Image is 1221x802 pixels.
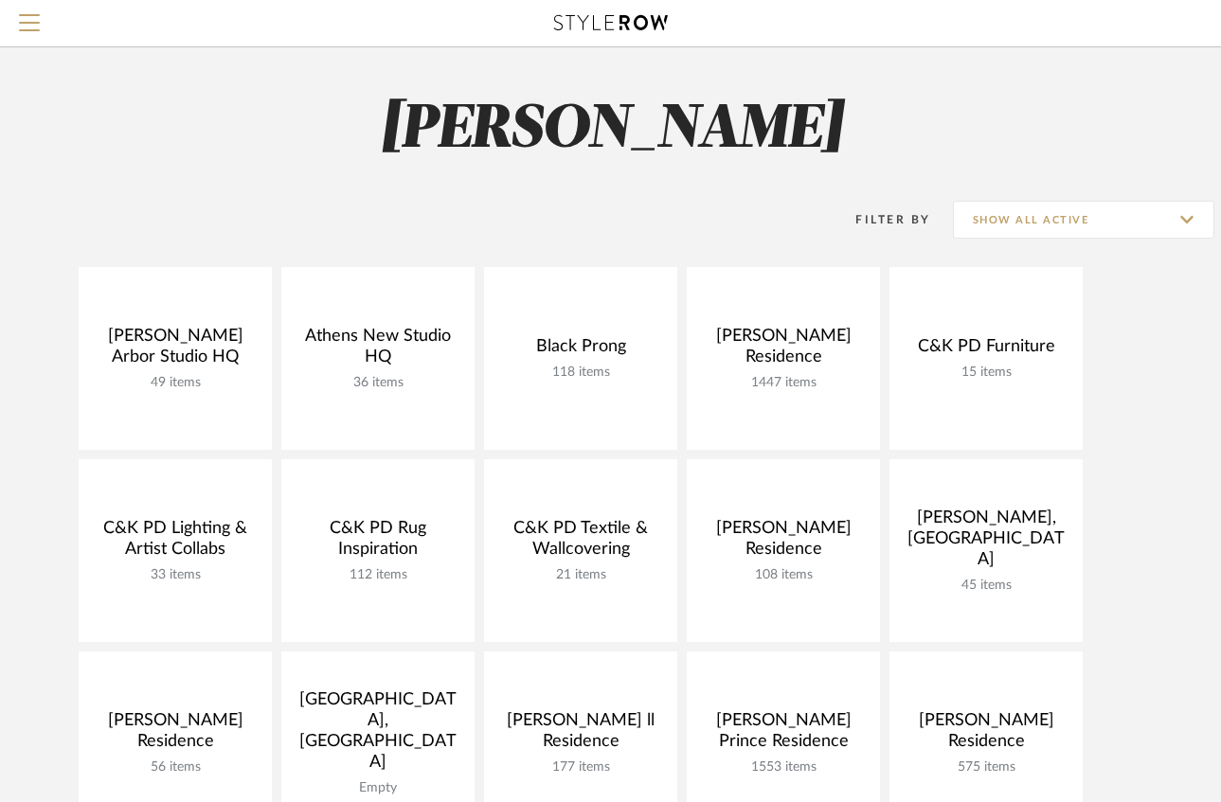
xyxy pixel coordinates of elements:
[702,518,865,567] div: [PERSON_NAME] Residence
[296,518,459,567] div: C&K PD Rug Inspiration
[702,326,865,375] div: [PERSON_NAME] Residence
[94,518,257,567] div: C&K PD Lighting & Artist Collabs
[702,567,865,583] div: 108 items
[905,759,1068,775] div: 575 items
[296,375,459,391] div: 36 items
[94,759,257,775] div: 56 items
[296,689,459,780] div: [GEOGRAPHIC_DATA], [GEOGRAPHIC_DATA]
[499,567,662,583] div: 21 items
[905,336,1068,365] div: C&K PD Furniture
[499,518,662,567] div: C&K PD Textile & Wallcovering
[94,375,257,391] div: 49 items
[905,710,1068,759] div: [PERSON_NAME] Residence
[296,326,459,375] div: Athens New Studio HQ
[832,210,931,229] div: Filter By
[499,365,662,381] div: 118 items
[94,567,257,583] div: 33 items
[296,567,459,583] div: 112 items
[94,326,257,375] div: [PERSON_NAME] Arbor Studio HQ
[702,375,865,391] div: 1447 items
[499,336,662,365] div: Black Prong
[905,508,1068,578] div: [PERSON_NAME], [GEOGRAPHIC_DATA]
[94,710,257,759] div: [PERSON_NAME] Residence
[905,578,1068,594] div: 45 items
[702,759,865,775] div: 1553 items
[296,780,459,796] div: Empty
[905,365,1068,381] div: 15 items
[499,759,662,775] div: 177 items
[702,710,865,759] div: [PERSON_NAME] Prince Residence
[499,710,662,759] div: [PERSON_NAME] ll Residence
